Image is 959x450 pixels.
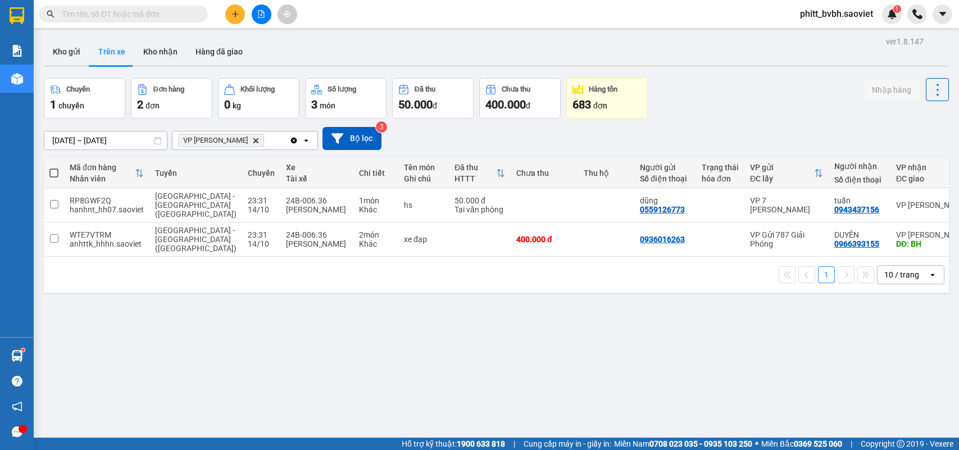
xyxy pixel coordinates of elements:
div: hóa đơn [702,174,739,183]
img: warehouse-icon [11,73,23,85]
button: Khối lượng0kg [218,78,299,119]
span: 3 [311,98,317,111]
div: Tài xế [286,174,348,183]
div: [PERSON_NAME] [286,239,348,248]
span: kg [233,101,241,110]
span: đ [433,101,437,110]
div: 23:31 [248,230,275,239]
button: aim [278,4,297,24]
div: tuấn [834,196,885,205]
div: Khác [359,239,393,248]
div: Số lượng [328,85,356,93]
button: Hàng đã giao [187,38,252,65]
button: Chuyến1chuyến [44,78,125,119]
span: 400.000 [485,98,526,111]
div: Đơn hàng [153,85,184,93]
span: Miền Nam [614,438,752,450]
span: đơn [593,101,607,110]
div: Số điện thoại [834,175,885,184]
sup: 3 [376,121,387,133]
div: Tại văn phòng [454,205,505,214]
div: 14/10 [248,205,275,214]
div: Mã đơn hàng [70,163,135,172]
button: plus [225,4,245,24]
div: 24B-006.36 [286,230,348,239]
div: Người gửi [640,163,690,172]
svg: Delete [252,137,259,144]
button: Chưa thu400.000đ [479,78,561,119]
svg: Clear all [289,136,298,145]
input: Selected VP Bảo Hà. [266,135,267,146]
div: HTTT [454,174,496,183]
div: VP 7 [PERSON_NAME] [750,196,823,214]
span: Cung cấp máy in - giấy in: [524,438,611,450]
span: [GEOGRAPHIC_DATA] - [GEOGRAPHIC_DATA] ([GEOGRAPHIC_DATA]) [155,192,237,219]
span: search [47,10,54,18]
span: chuyến [58,101,84,110]
button: Trên xe [89,38,134,65]
div: Trạng thái [702,163,739,172]
div: 400.000 đ [516,235,572,244]
button: Hàng tồn683đơn [566,78,648,119]
div: 23:31 [248,196,275,205]
svg: open [928,270,937,279]
div: Chi tiết [359,169,393,178]
div: Nhân viên [70,174,135,183]
div: dũng [640,196,690,205]
span: 50.000 [398,98,433,111]
div: hanhnt_hh07.saoviet [70,205,144,214]
div: xe đạp [404,235,443,244]
div: [PERSON_NAME] [286,205,348,214]
img: logo-vxr [10,7,24,24]
div: Ghi chú [404,174,443,183]
div: hs [404,201,443,210]
div: Khác [359,205,393,214]
div: DUYÊN [834,230,885,239]
img: warehouse-icon [11,350,23,362]
div: ver 1.8.147 [886,35,924,48]
div: Chuyến [248,169,275,178]
span: 2 [137,98,143,111]
div: WTE7VTRM [70,230,144,239]
div: Tuyến [155,169,237,178]
span: plus [231,10,239,18]
div: VP gửi [750,163,814,172]
span: VP Bảo Hà, close by backspace [178,134,264,147]
div: Chưa thu [516,169,572,178]
span: đ [526,101,530,110]
div: 0559126773 [640,205,685,214]
div: RP8GWF2Q [70,196,144,205]
span: [GEOGRAPHIC_DATA] - [GEOGRAPHIC_DATA] ([GEOGRAPHIC_DATA]) [155,226,237,253]
div: Chuyến [66,85,90,93]
div: 50.000 đ [454,196,505,205]
div: 0936016263 [640,235,685,244]
button: file-add [252,4,271,24]
span: message [12,426,22,437]
span: 683 [572,98,591,111]
span: VP Bảo Hà [183,136,248,145]
span: ⚪️ [755,442,758,446]
div: Xe [286,163,348,172]
img: solution-icon [11,45,23,57]
strong: 0369 525 060 [794,439,842,448]
span: question-circle [12,376,22,387]
div: ĐC lấy [750,174,814,183]
button: caret-down [933,4,952,24]
div: Chưa thu [502,85,530,93]
div: Đã thu [415,85,435,93]
img: icon-new-feature [887,9,897,19]
span: | [513,438,515,450]
div: Đã thu [454,163,496,172]
span: phitt_bvbh.saoviet [791,7,882,21]
div: Số điện thoại [640,174,690,183]
svg: open [302,136,311,145]
strong: 0708 023 035 - 0935 103 250 [649,439,752,448]
button: Kho gửi [44,38,89,65]
span: file-add [257,10,265,18]
div: Tên món [404,163,443,172]
button: Đã thu50.000đ [392,78,474,119]
button: Nhập hàng [863,80,920,100]
input: Tìm tên, số ĐT hoặc mã đơn [62,8,194,20]
span: 1 [50,98,56,111]
div: 1 món [359,196,393,205]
